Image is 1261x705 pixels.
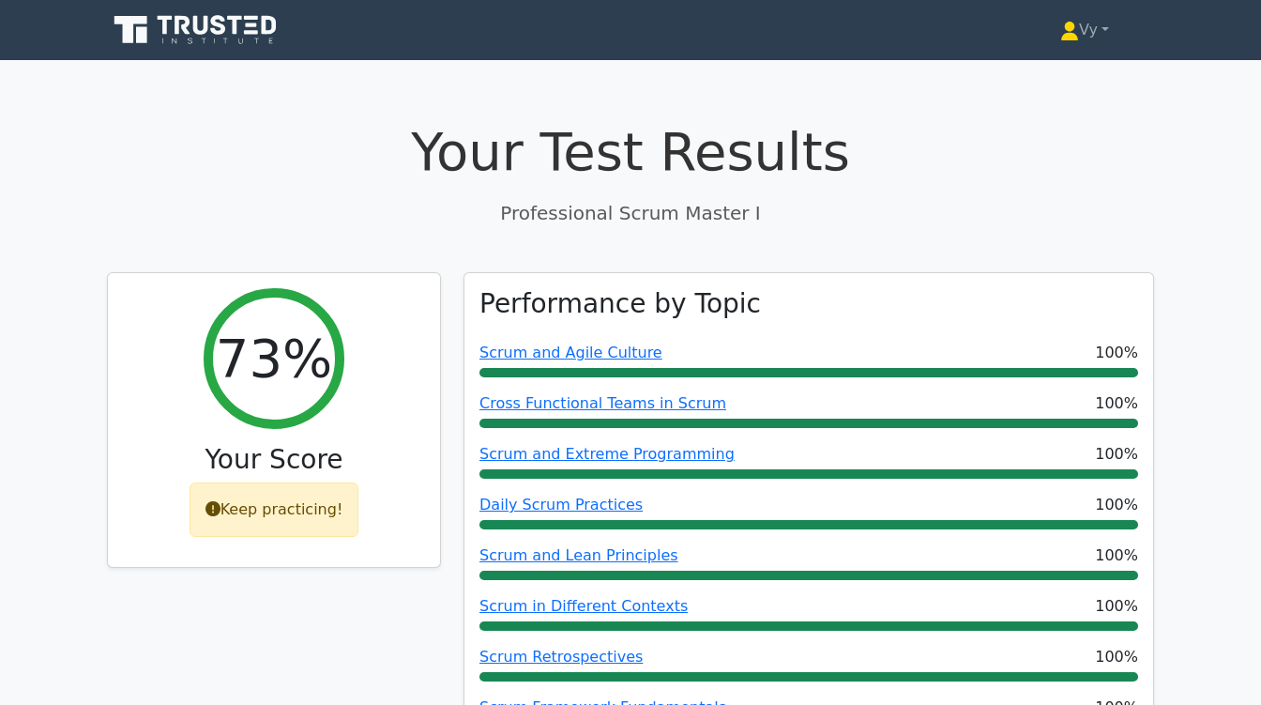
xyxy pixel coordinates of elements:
[1095,595,1138,618] span: 100%
[1095,646,1138,668] span: 100%
[479,648,643,666] a: Scrum Retrospectives
[479,496,643,513] a: Daily Scrum Practices
[190,483,359,537] div: Keep practicing!
[107,120,1154,183] h1: Your Test Results
[1095,392,1138,415] span: 100%
[216,327,332,390] h2: 73%
[107,199,1154,227] p: Professional Scrum Master I
[1095,544,1138,567] span: 100%
[1095,342,1138,364] span: 100%
[479,546,678,564] a: Scrum and Lean Principles
[1095,494,1138,516] span: 100%
[1095,443,1138,466] span: 100%
[479,445,735,463] a: Scrum and Extreme Programming
[479,288,761,320] h3: Performance by Topic
[479,344,662,361] a: Scrum and Agile Culture
[479,394,726,412] a: Cross Functional Teams in Scrum
[1015,11,1154,49] a: Vy
[479,597,688,615] a: Scrum in Different Contexts
[123,444,425,476] h3: Your Score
